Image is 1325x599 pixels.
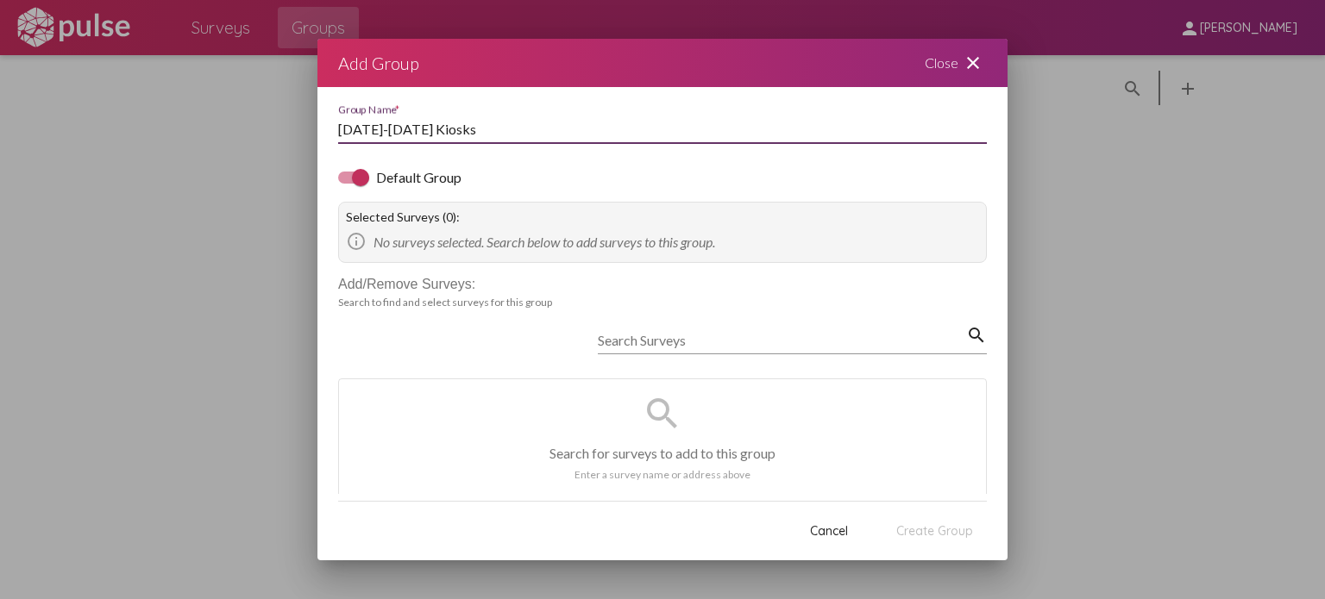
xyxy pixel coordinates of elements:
[882,515,987,546] button: Create Group
[338,49,419,77] div: Add Group
[338,296,987,309] div: Search to find and select surveys for this group
[896,524,973,540] span: Create Group
[642,393,683,434] mat-icon: search
[904,39,1008,87] div: Close
[966,324,987,345] mat-icon: search
[346,209,979,224] div: Selected Surveys (0):
[374,234,715,250] span: No surveys selected. Search below to add surveys to this group.
[549,445,776,461] p: Search for surveys to add to this group
[810,523,848,539] span: Cancel
[963,53,983,73] mat-icon: close
[786,515,872,546] button: Cancel
[338,277,987,292] div: Add/Remove Surveys:
[376,167,462,188] span: Default Group
[575,468,750,481] p: Enter a survey name or address above
[346,231,367,252] mat-icon: info_outline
